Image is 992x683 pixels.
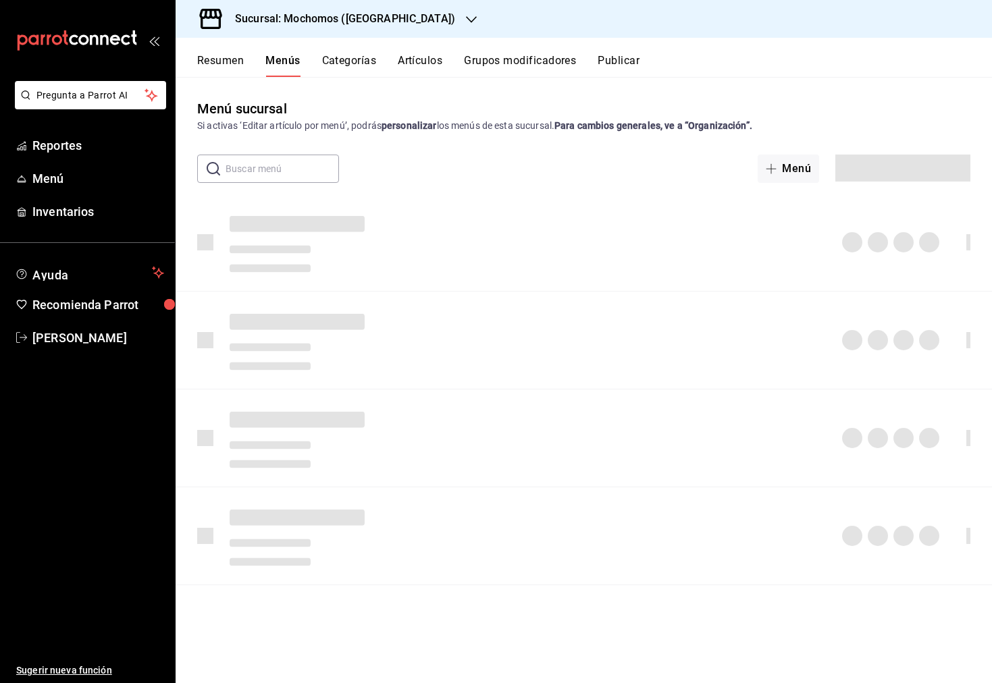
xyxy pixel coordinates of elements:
button: Menús [265,54,300,77]
span: Ayuda [32,265,147,281]
button: open_drawer_menu [149,35,159,46]
input: Buscar menú [226,155,339,182]
span: Menú [32,169,164,188]
button: Resumen [197,54,244,77]
h3: Sucursal: Mochomos ([GEOGRAPHIC_DATA]) [224,11,455,27]
span: [PERSON_NAME] [32,329,164,347]
button: Artículos [398,54,442,77]
button: Pregunta a Parrot AI [15,81,166,109]
strong: Para cambios generales, ve a “Organización”. [554,120,752,131]
strong: personalizar [382,120,437,131]
span: Reportes [32,136,164,155]
span: Sugerir nueva función [16,663,164,678]
button: Categorías [322,54,377,77]
span: Inventarios [32,202,164,221]
button: Menú [758,155,819,183]
button: Publicar [598,54,639,77]
a: Pregunta a Parrot AI [9,98,166,112]
button: Grupos modificadores [464,54,576,77]
span: Pregunta a Parrot AI [36,88,145,103]
span: Recomienda Parrot [32,296,164,314]
div: Menú sucursal [197,99,287,119]
div: navigation tabs [197,54,992,77]
div: Si activas ‘Editar artículo por menú’, podrás los menús de esta sucursal. [197,119,970,133]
